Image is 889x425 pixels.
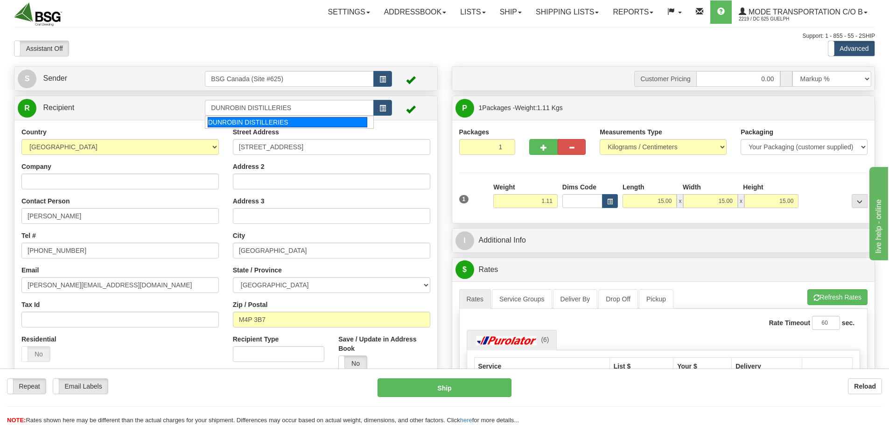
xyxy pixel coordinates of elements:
label: No [22,347,50,362]
label: Address 3 [233,196,265,206]
label: Advanced [828,41,875,56]
label: Width [683,182,701,192]
input: Enter a location [233,139,430,155]
span: 1 [459,195,469,203]
div: ... [852,194,868,208]
label: Country [21,127,47,137]
span: Sender [43,74,67,82]
label: Company [21,162,51,171]
iframe: chat widget [868,165,888,260]
a: here [460,417,472,424]
input: Recipient Id [205,100,374,116]
span: Kgs [552,104,563,111]
label: Email Labels [53,379,108,394]
span: NOTE: [7,417,26,424]
label: Address 2 [233,162,265,171]
a: Settings [321,0,377,24]
span: R [18,99,36,118]
label: Packaging [741,127,773,137]
label: Residential [21,334,56,344]
b: Reload [854,383,876,390]
div: live help - online [7,6,86,17]
label: Packages [459,127,490,137]
th: Service [474,357,609,375]
span: 2219 / DC 625 Guelph [739,14,809,24]
a: P 1Packages -Weight:1.11 Kgs [455,98,872,118]
label: Tax Id [21,300,40,309]
div: DUNROBIN DISTILLERIES [208,117,368,127]
label: Tel # [21,231,36,240]
label: Recipient Type [233,334,279,344]
label: Measurements Type [600,127,662,137]
label: Contact Person [21,196,70,206]
a: Ship [493,0,529,24]
label: Height [743,182,763,192]
img: Purolator [474,336,539,345]
button: Refresh Rates [807,289,868,305]
label: sec. [842,318,854,327]
a: Addressbook [377,0,454,24]
span: S [18,70,36,88]
a: R Recipient [18,98,184,118]
span: Mode Transportation c/o B [746,8,863,16]
label: Assistant Off [14,41,69,56]
a: IAdditional Info [455,231,872,250]
label: Rate Timeout [769,318,810,327]
label: Save / Update in Address Book [338,334,430,353]
a: S Sender [18,69,205,88]
th: Delivery [732,357,802,375]
label: City [233,231,245,240]
span: $ [455,260,474,279]
span: Customer Pricing [634,71,696,87]
a: $Rates [455,260,872,279]
a: Lists [453,0,492,24]
label: Dims Code [562,182,596,192]
button: Ship [378,378,511,397]
span: 1 [479,104,483,111]
span: I [455,231,474,250]
span: x [677,194,683,208]
a: Drop Off [598,289,638,309]
span: P [455,99,474,118]
div: Support: 1 - 855 - 55 - 2SHIP [14,32,875,40]
a: Deliver By [553,289,598,309]
a: Service Groups [492,289,552,309]
a: Rates [459,289,491,309]
label: No [339,356,367,371]
span: (6) [541,336,549,343]
label: Street Address [233,127,279,137]
label: Weight [493,182,515,192]
span: Weight: [515,104,562,111]
span: x [738,194,744,208]
label: Email [21,265,39,275]
span: 1.11 [537,104,550,111]
th: Your $ [673,357,732,375]
label: State / Province [233,265,282,275]
th: List $ [609,357,673,375]
button: Reload [848,378,882,394]
a: Pickup [639,289,673,309]
img: logo2219.jpg [14,2,62,26]
span: Packages - [479,98,563,117]
a: Reports [606,0,660,24]
label: Length [623,182,644,192]
a: Mode Transportation c/o B 2219 / DC 625 Guelph [732,0,875,24]
span: Recipient [43,104,74,111]
input: Sender Id [205,71,374,87]
label: Repeat [7,379,46,394]
a: Shipping lists [529,0,606,24]
label: Zip / Postal [233,300,268,309]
